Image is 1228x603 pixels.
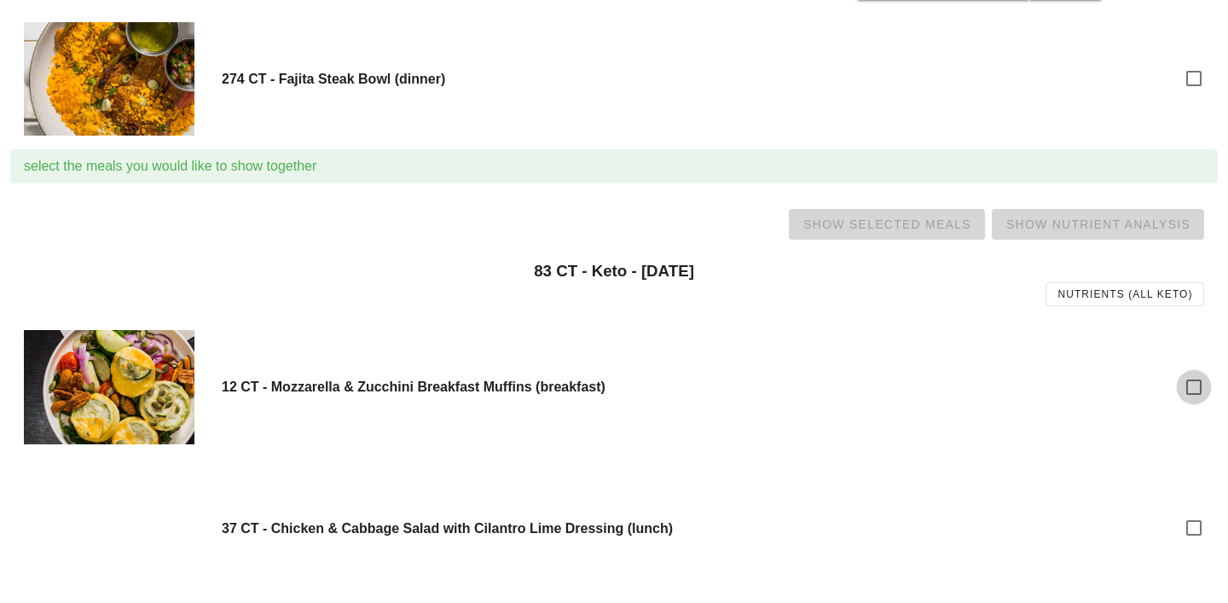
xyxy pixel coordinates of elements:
[222,379,1170,395] h4: 12 CT - Mozzarella & Zucchini Breakfast Muffins (breakfast)
[222,520,1170,536] h4: 37 CT - Chicken & Cabbage Salad with Cilantro Lime Dressing (lunch)
[1057,288,1192,300] span: Nutrients (all Keto)
[24,262,1204,281] h3: 83 CT - Keto - [DATE]
[1046,282,1204,306] a: Nutrients (all Keto)
[24,156,1204,177] div: select the meals you would like to show together
[222,71,1170,87] h4: 274 CT - Fajita Steak Bowl (dinner)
